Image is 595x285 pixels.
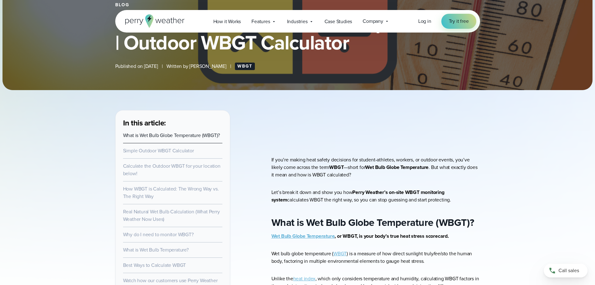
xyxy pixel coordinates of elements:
strong: WBGT [329,164,344,171]
a: WBGT [333,250,347,257]
span: Company [363,18,383,25]
span: Call sales [558,267,579,274]
a: Simple Outdoor WBGT Calculator [123,147,194,154]
span: Features [251,18,270,25]
a: Real Natural Wet Bulb Calculation (What Perry Weather Now Uses) [123,208,220,223]
a: What is Wet Bulb Globe Temperature (WBGT)? [123,132,220,139]
a: Calculate the Outdoor WBGT for your location below! [123,162,221,177]
h3: In this article: [123,118,222,128]
a: Why do I need to monitor WBGT? [123,231,194,238]
a: Wet Bulb Globe Temperature [271,232,335,240]
a: Try it free [441,14,476,29]
span: How it Works [213,18,241,25]
p: If you’re making heat safety decisions for student-athletes, workers, or outdoor events, you’ve l... [271,156,480,179]
h1: Calculate Wet Bulb Globe Temperature | Outdoor WBGT Calculator [115,13,480,53]
p: Let’s break it down and show you how calculates WBGT the right way, so you can stop guessing and ... [271,189,480,204]
p: Wet bulb globe temperature ( ) is a measure of how direct sunlight truly to the human body, facto... [271,250,480,265]
span: | [162,63,163,70]
a: How WBGT is Calculated: The Wrong Way vs. The Right Way [123,185,219,200]
strong: Wet Bulb Globe Temperature [365,164,429,171]
em: feels [434,250,444,257]
span: Published on [DATE] [115,63,158,70]
a: heat index [293,275,315,282]
strong: What is Wet Bulb Globe Temperature (WBGT)? [271,215,474,230]
a: Call sales [544,264,588,277]
a: WBGT [235,63,255,70]
a: Case Studies [319,15,358,28]
span: Industries [287,18,308,25]
strong: Perry Weather’s on-site WBGT monitoring system [271,189,444,203]
a: Log in [418,18,431,25]
a: Best Ways to Calculate WBGT [123,262,186,269]
span: Try it free [449,18,469,25]
strong: , or WBGT, is your body’s true heat stress scorecard. [271,232,449,240]
a: What is Wet Bulb Temperature? [123,246,189,253]
span: | [230,63,231,70]
a: How it Works [208,15,246,28]
div: Blog [115,3,480,8]
iframe: WBGT Explained: Listen as we break down all you need to know about WBGT Video [290,110,462,136]
span: Case Studies [325,18,352,25]
span: Written by [PERSON_NAME] [166,63,226,70]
